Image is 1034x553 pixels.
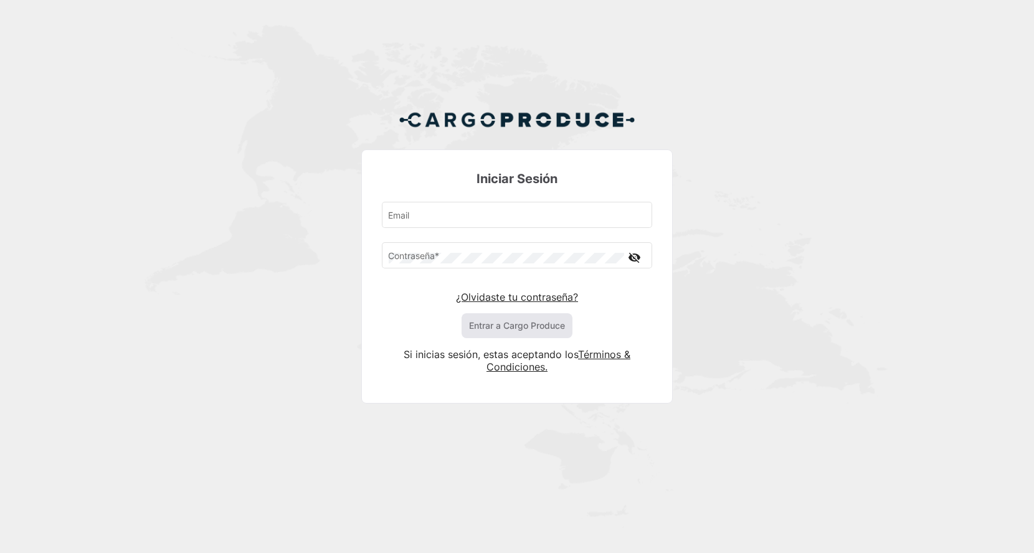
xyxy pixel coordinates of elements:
[456,291,578,303] a: ¿Olvidaste tu contraseña?
[382,170,652,187] h3: Iniciar Sesión
[399,105,635,135] img: Cargo Produce Logo
[486,348,630,373] a: Términos & Condiciones.
[404,348,578,361] span: Si inicias sesión, estas aceptando los
[627,250,642,265] mat-icon: visibility_off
